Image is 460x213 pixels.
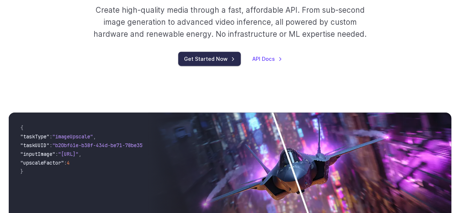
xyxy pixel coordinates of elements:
a: Get Started Now [178,52,241,66]
span: : [64,159,67,166]
span: "taskType" [20,133,49,140]
span: 4 [67,159,70,166]
span: { [20,125,23,131]
span: "upscaleFactor" [20,159,64,166]
span: , [79,151,81,157]
a: API Docs [252,55,282,63]
span: , [93,133,96,140]
p: Create high-quality media through a fast, affordable API. From sub-second image generation to adv... [88,4,372,40]
span: : [49,133,52,140]
span: } [20,168,23,175]
span: "inputImage" [20,151,55,157]
span: "taskUUID" [20,142,49,149]
span: "b20bf61e-b38f-434d-be71-78be355d5795" [52,142,163,149]
span: "imageUpscale" [52,133,93,140]
span: "[URL]" [58,151,79,157]
span: : [49,142,52,149]
span: : [55,151,58,157]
